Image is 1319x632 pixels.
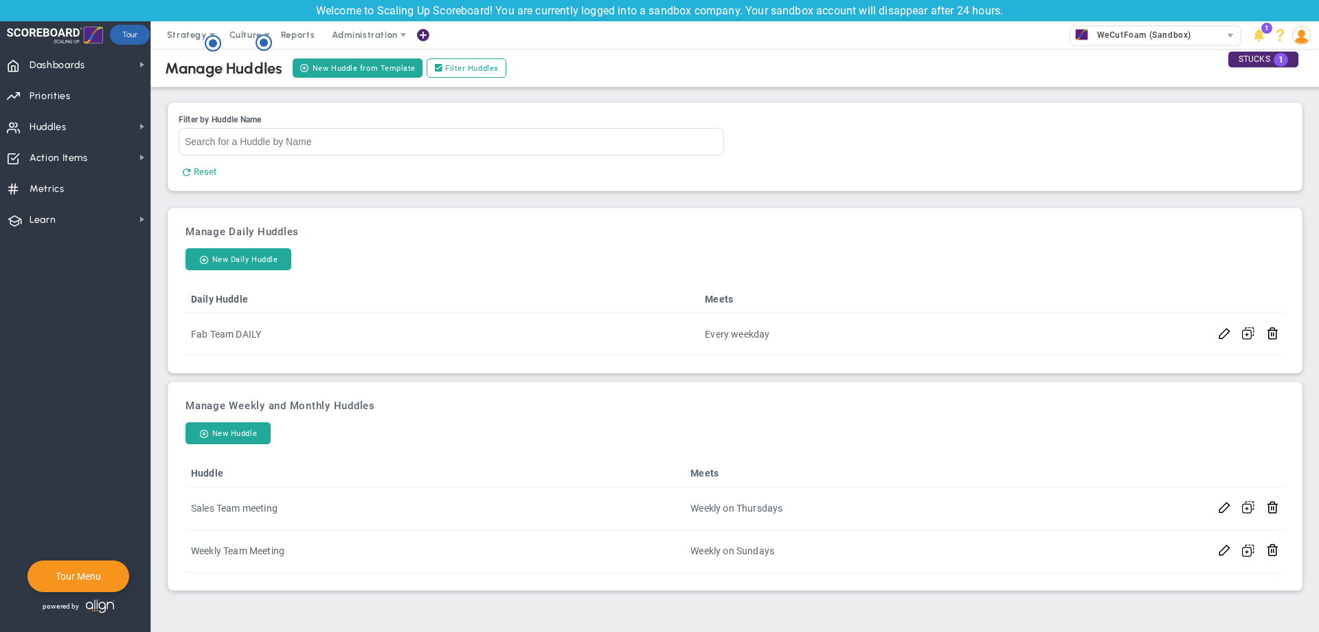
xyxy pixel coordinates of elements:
span: Reset [194,166,216,179]
button: Tour Menu [52,570,105,582]
td: Fab Team DAILY [185,313,699,356]
span: Clone Huddle [1242,544,1254,557]
button: Clone Huddle [1242,498,1254,516]
button: Edit Huddle [1218,500,1231,514]
span: Dashboards [30,51,85,80]
div: Manage Huddles [165,59,282,78]
button: Reset [179,166,221,180]
td: Every weekday [699,313,1178,356]
button: Remove Huddle [1266,543,1279,557]
img: 33667.Company.photo [1073,26,1090,43]
span: Clone Huddle [1242,327,1254,340]
button: Remove Huddle [1266,500,1279,514]
span: Delete Huddle [1266,326,1279,339]
span: Clone Huddle [1242,501,1254,514]
span: Learn [30,206,56,235]
button: Edit Huddle [1218,543,1231,557]
button: New Huddle [185,422,271,444]
th: Daily Huddle [185,286,699,313]
th: Meets [699,286,1178,313]
div: STUCKS [1228,52,1298,67]
span: WeCutFoam (Sandbox) [1090,26,1191,44]
span: 1 [1261,23,1272,34]
span: select [1221,26,1241,45]
th: Meets [685,460,1178,487]
img: 210610.Person.photo [1292,26,1311,45]
h3: Manage Weekly and Monthly Huddles [185,400,1285,412]
input: Filter by Huddle Name [179,128,724,155]
h3: Manage Daily Huddles [185,226,1285,238]
span: Metrics [30,175,65,204]
span: Action Items [30,144,88,173]
li: Announcements [1248,21,1270,49]
th: Huddle [185,460,685,487]
li: Help & Frequently Asked Questions (FAQ) [1270,21,1291,49]
span: Priorities [30,82,71,111]
div: Powered by Align [27,596,174,617]
span: Strategy [167,30,207,40]
button: New Huddle from Template [293,58,422,78]
button: Clone Huddle [1242,541,1254,559]
div: Filter by Huddle Name [179,113,724,127]
td: Weekly Team Meeting [185,530,685,573]
span: Administration [332,30,397,40]
td: Sales Team meeting [185,487,685,530]
td: Weekly on Sundays [685,530,1178,573]
span: Reports [274,21,322,49]
button: New Daily Huddle [185,248,291,270]
span: 1 [1274,53,1288,67]
span: Edit Huddle [1218,326,1231,339]
td: Weekly on Thursdays [685,487,1178,530]
span: Culture [229,30,262,40]
span: Huddles [30,113,67,142]
label: Filter Huddles [427,58,506,78]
